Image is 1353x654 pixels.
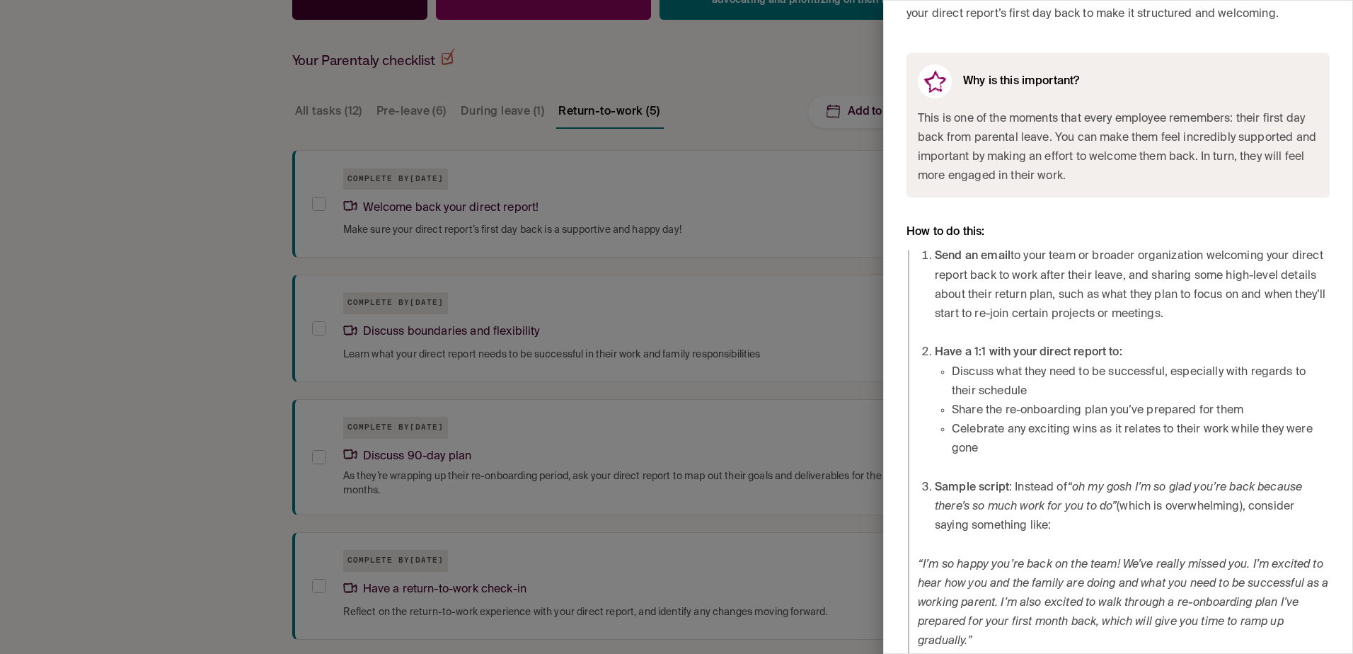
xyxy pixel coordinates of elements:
[963,75,1079,88] h6: Why is this important?
[935,251,1011,262] strong: Send an email
[935,482,1302,512] em: “oh my gosh I’m so glad you’re back because there’s so much work for you to do”
[952,420,1330,459] li: Celebrate any exciting wins as it relates to their work while they were gone
[952,363,1330,401] li: Discuss what they need to be successful, especially with regards to their schedule
[935,478,1330,537] li: : Instead of (which is overwhelming), consider saying something like:
[935,347,1122,358] strong: Have a 1:1 with your direct report to:
[952,401,1330,420] li: Share the re-onboarding plan you’ve prepared for them
[918,110,1318,187] span: This is one of the moments that every employee remembers: their first day back from parental leav...
[935,482,1009,493] strong: Sample script
[918,559,1329,648] em: “I’m so happy you’re back on the team! We’ve really missed you. I’m excited to hear how you and t...
[935,247,1330,324] li: to your team or broader organization welcoming your direct report back to work after their leave,...
[906,226,1330,239] h6: How to do this:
